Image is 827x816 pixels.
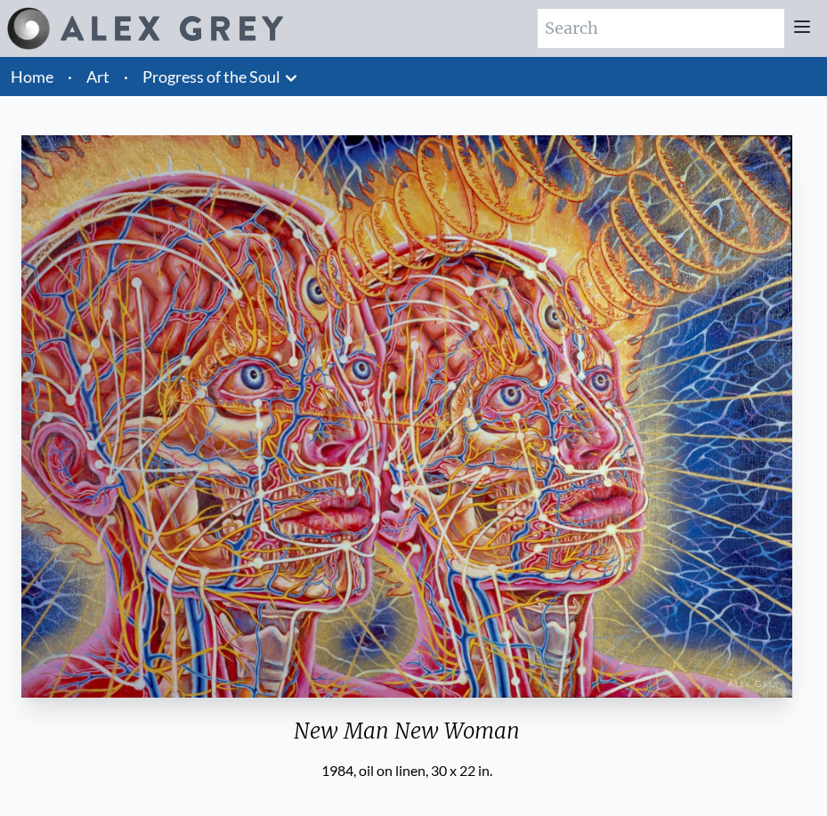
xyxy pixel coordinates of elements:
a: Home [11,67,53,86]
li: · [61,57,79,96]
div: 1984, oil on linen, 30 x 22 in. [14,760,799,781]
li: · [117,57,135,96]
div: New Man New Woman [14,717,799,760]
a: Progress of the Soul [142,64,280,89]
input: Search [538,9,784,48]
a: Art [86,64,109,89]
img: New-Man-New-Woman-1984-Alex-Grey-watermarked.jpg [21,135,792,698]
